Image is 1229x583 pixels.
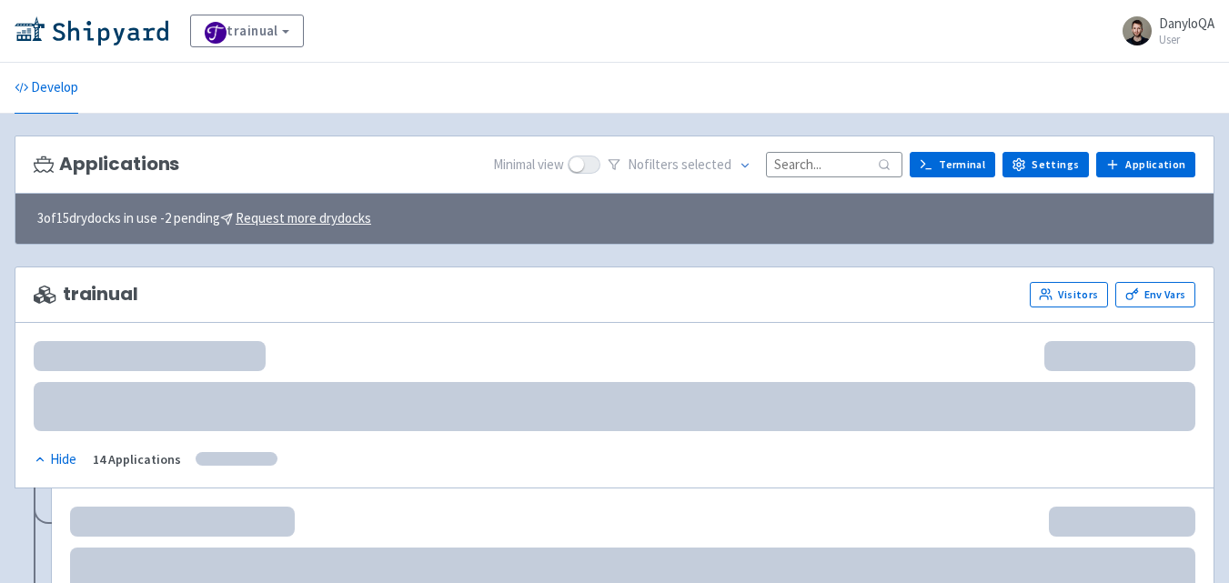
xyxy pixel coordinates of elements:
[15,16,168,45] img: Shipyard logo
[766,152,902,176] input: Search...
[15,63,78,114] a: Develop
[34,449,76,470] div: Hide
[493,155,564,176] span: Minimal view
[34,284,138,305] span: trainual
[681,156,731,173] span: selected
[1159,15,1214,32] span: DanyloQA
[910,152,995,177] a: Terminal
[628,155,731,176] span: No filter s
[1002,152,1089,177] a: Settings
[236,209,371,226] u: Request more drydocks
[1112,16,1214,45] a: DanyloQA User
[190,15,304,47] a: trainual
[37,208,371,229] span: 3 of 15 drydocks in use - 2 pending
[93,449,181,470] div: 14 Applications
[1096,152,1195,177] a: Application
[34,154,179,175] h3: Applications
[1159,34,1214,45] small: User
[34,449,78,470] button: Hide
[1030,282,1108,307] a: Visitors
[1115,282,1195,307] a: Env Vars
